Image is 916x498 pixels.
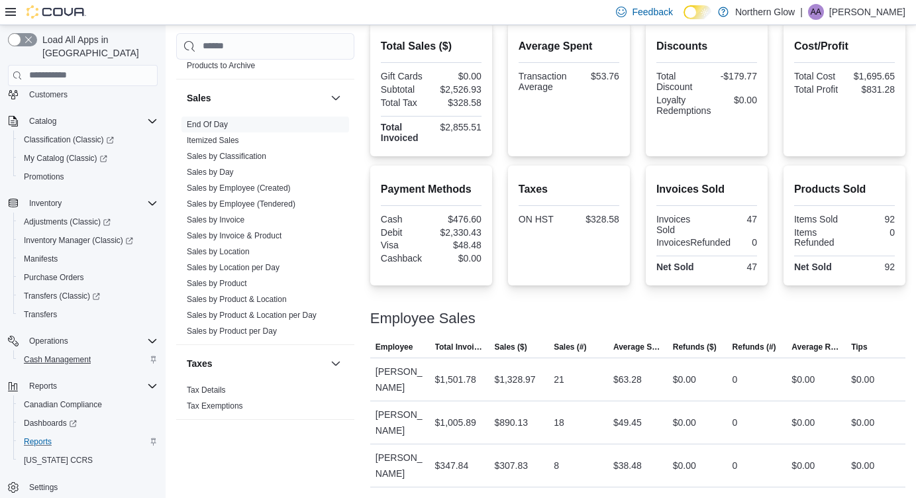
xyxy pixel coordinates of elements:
span: Inventory [29,198,62,209]
span: Refunds ($) [673,342,717,352]
button: Taxes [328,356,344,372]
div: Total Discount [656,71,704,92]
a: Classification (Classic) [13,130,163,149]
div: $0.00 [851,372,874,387]
img: Cova [26,5,86,19]
div: Taxes [176,382,354,419]
a: Canadian Compliance [19,397,107,413]
div: [PERSON_NAME] [370,401,430,444]
div: Subtotal [381,84,429,95]
div: InvoicesRefunded [656,237,731,248]
div: ON HST [519,214,566,224]
p: [PERSON_NAME] [829,4,905,20]
h2: Payment Methods [381,181,482,197]
span: AA [811,4,821,20]
button: Transfers [13,305,163,324]
div: 0 [733,415,738,430]
div: [PERSON_NAME] [370,444,430,487]
button: Reports [13,432,163,451]
span: Classification (Classic) [19,132,158,148]
a: My Catalog (Classic) [13,149,163,168]
div: $0.00 [791,372,815,387]
div: $0.00 [673,372,696,387]
span: Sales (#) [554,342,586,352]
div: $1,005.89 [435,415,476,430]
a: Sales by Location per Day [187,263,280,272]
a: Sales by Employee (Tendered) [187,199,295,209]
span: My Catalog (Classic) [19,150,158,166]
div: $0.00 [673,458,696,473]
span: Transfers (Classic) [19,288,158,304]
span: Promotions [19,169,158,185]
div: [PERSON_NAME] [370,358,430,401]
span: Inventory Manager (Classic) [24,235,133,246]
div: $0.00 [791,458,815,473]
a: Settings [24,479,63,495]
span: Customers [24,86,158,103]
button: Operations [24,333,74,349]
h2: Discounts [656,38,757,54]
span: Adjustments (Classic) [24,217,111,227]
div: $0.00 [851,415,874,430]
span: Purchase Orders [24,272,84,283]
span: Operations [29,336,68,346]
span: Employee [376,342,413,352]
span: Transfers (Classic) [24,291,100,301]
a: Sales by Location [187,247,250,256]
span: Canadian Compliance [19,397,158,413]
a: Sales by Day [187,168,234,177]
button: Catalog [24,113,62,129]
h2: Taxes [519,181,619,197]
div: $476.60 [434,214,482,224]
button: Manifests [13,250,163,268]
span: Catalog [29,116,56,126]
div: 47 [709,214,757,224]
a: Adjustments (Classic) [13,213,163,231]
div: 0 [733,372,738,387]
span: Transfers [24,309,57,320]
div: $1,328.97 [494,372,535,387]
div: 21 [554,372,564,387]
span: Reports [29,381,57,391]
div: $2,855.51 [434,122,482,132]
button: Canadian Compliance [13,395,163,414]
span: Reports [19,434,158,450]
div: Total Profit [794,84,842,95]
span: Transfers [19,307,158,323]
div: $1,501.78 [435,372,476,387]
div: Items Sold [794,214,842,224]
span: Adjustments (Classic) [19,214,158,230]
span: Promotions [24,172,64,182]
a: Purchase Orders [19,270,89,285]
span: Customers [29,89,68,100]
div: $1,695.65 [847,71,895,81]
div: Items Refunded [794,227,842,248]
a: Sales by Product [187,279,247,288]
button: Reports [24,378,62,394]
a: Transfers (Classic) [19,288,105,304]
a: Tax Exemptions [187,401,243,411]
div: $53.76 [572,71,619,81]
h2: Products Sold [794,181,895,197]
div: Loyalty Redemptions [656,95,711,116]
div: 18 [554,415,564,430]
h2: Cost/Profit [794,38,895,54]
div: Total Cost [794,71,842,81]
div: 0 [733,458,738,473]
button: Sales [328,90,344,106]
p: | [800,4,803,20]
a: Sales by Employee (Created) [187,183,291,193]
button: Settings [3,477,163,497]
strong: Total Invoiced [381,122,419,143]
span: Purchase Orders [19,270,158,285]
span: Cash Management [19,352,158,368]
div: $0.00 [791,415,815,430]
strong: Net Sold [794,262,832,272]
div: Debit [381,227,429,238]
a: Sales by Product & Location per Day [187,311,317,320]
a: My Catalog (Classic) [19,150,113,166]
span: Cash Management [24,354,91,365]
span: Dashboards [24,418,77,428]
button: Operations [3,332,163,350]
div: 92 [847,262,895,272]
